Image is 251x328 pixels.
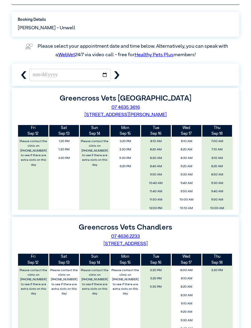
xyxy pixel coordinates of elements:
[111,234,140,239] a: 07 4636 2233
[79,224,172,231] label: Greencross Vets Chandlers
[80,138,110,168] label: Please contact the clinic on [PHONE_NUMBER] to see if there are extra slots on this day
[204,146,231,153] span: 7:10 AM
[204,196,231,203] span: 9:50 AM
[79,125,110,137] th: Sep 14
[19,267,48,297] label: Please contact the clinic on [PHONE_NUMBER] to see if there are extra slots on this day
[142,180,170,187] span: 10:40 AM
[204,267,231,274] span: 3:30 PM
[110,125,140,137] th: Sep 15
[202,125,232,137] th: Sep 18
[173,188,200,195] span: 9:50 AM
[18,254,49,265] th: Sep 12
[204,138,231,145] span: 7:00 AM
[18,125,49,137] th: Sep 12
[142,155,170,162] span: 8:30 AM
[142,283,170,290] span: 5:30 PM
[58,53,75,57] a: WebVet
[51,138,78,145] span: 1:20 PM
[173,196,200,203] span: 10:00 AM
[19,138,48,168] label: Please contact the clinic on [PHONE_NUMBER] to see if there are extra slots on this day
[173,155,200,162] span: 8:30 AM
[112,163,139,170] span: 6:20 PM
[142,267,170,274] span: 3:30 PM
[204,155,231,162] span: 8:10 AM
[140,254,171,265] th: Sep 16
[204,163,231,170] span: 8:20 AM
[142,196,170,203] span: 11:50 AM
[173,163,200,170] span: 9:20 AM
[173,300,200,307] span: 9:10 AM
[49,254,79,265] th: Sep 13
[173,283,200,290] span: 8:20 AM
[84,112,167,117] a: [STREET_ADDRESS][PERSON_NAME]
[18,17,233,23] label: Booking Details
[51,155,78,162] span: 2:30 PM
[79,254,110,265] th: Sep 14
[49,267,79,297] label: Please contact the clinic on [PHONE_NUMBER] to see if there are extra slots on this day
[173,171,200,178] span: 9:30 AM
[142,171,170,178] span: 9:50 AM
[135,53,174,57] a: Healthy Pets Plus
[112,138,139,145] span: 3:20 PM
[204,180,231,187] span: 9:30 AM
[142,138,170,145] span: 8:10 AM
[112,155,139,162] span: 5:30 PM
[18,24,75,32] span: [PERSON_NAME] - Unwell
[204,188,231,195] span: 9:40 AM
[171,125,202,137] th: Sep 17
[173,180,200,187] span: 9:40 AM
[142,205,170,212] span: 12:00 PM
[23,42,35,51] img: vet
[110,254,140,265] th: Sep 15
[204,171,231,178] span: 8:50 AM
[171,254,202,265] th: Sep 17
[103,241,148,246] a: [STREET_ADDRESS]
[80,267,110,297] label: Please contact the clinic on [PHONE_NUMBER] to see if there are extra slots on this day
[51,146,78,153] span: 1:30 PM
[204,205,231,212] span: 10:00 AM
[111,105,140,110] a: 07 4635 3616
[142,188,170,195] span: 11:40 AM
[173,275,200,282] span: 8:10 AM
[173,308,200,315] span: 9:20 AM
[173,205,200,212] span: 10:10 AM
[142,275,170,282] span: 5:20 PM
[111,267,140,297] label: Please contact the clinic on [PHONE_NUMBER] to see if there are extra slots on this day
[140,125,171,137] th: Sep 16
[202,254,232,265] th: Sep 18
[173,317,200,324] span: 9:30 AM
[60,95,191,102] label: Greencross Vets [GEOGRAPHIC_DATA]
[173,267,200,274] span: 8:00 AM
[173,146,200,153] span: 8:20 AM
[142,163,170,170] span: 8:40 AM
[38,44,229,57] label: Please select your appointment date and time below. Alternatively, you can speak with a 24/7 via ...
[49,125,79,137] th: Sep 13
[142,146,170,153] span: 8:20 AM
[112,146,139,153] span: 3:30 PM
[173,292,200,299] span: 8:30 AM
[173,138,200,145] span: 8:10 AM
